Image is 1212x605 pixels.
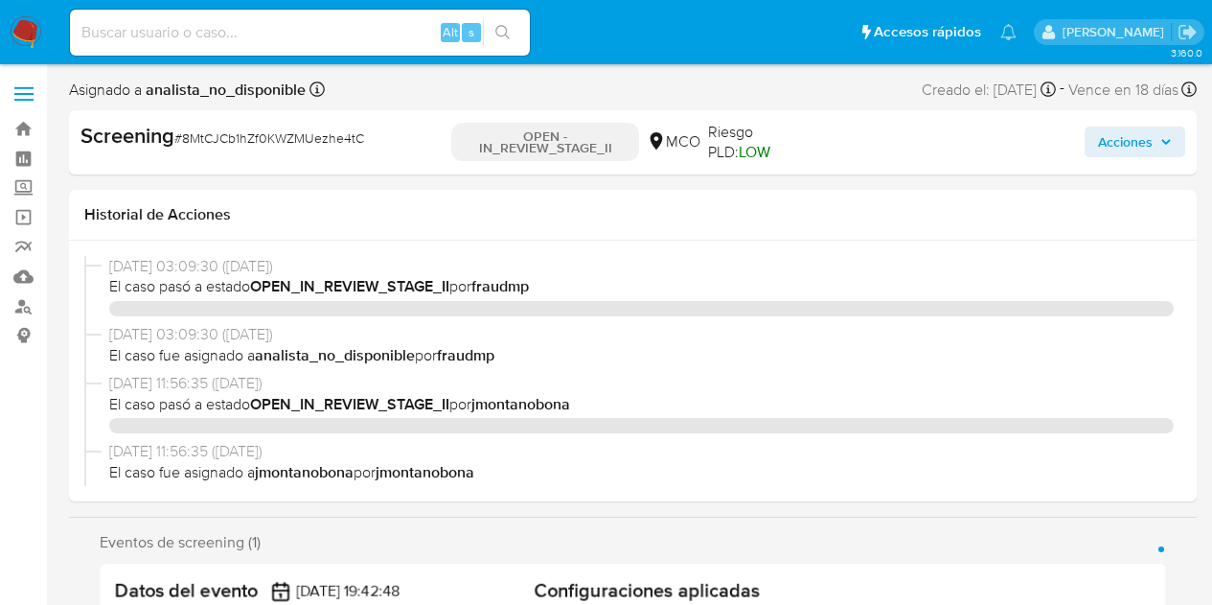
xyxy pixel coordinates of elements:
button: Acciones [1085,127,1185,157]
span: s [469,23,474,41]
span: # 8MtCJCb1hZf0KWZMUezhe4tC [174,128,364,148]
p: marcela.perdomo@mercadolibre.com.co [1063,23,1171,41]
span: Riesgo PLD: [708,122,814,163]
input: Buscar usuario o caso... [70,20,530,45]
span: Alt [443,23,458,41]
span: LOW [739,141,770,163]
span: - [1060,77,1064,103]
span: Vence en 18 días [1068,80,1178,101]
div: Creado el: [DATE] [922,77,1056,103]
p: OPEN - IN_REVIEW_STAGE_II [451,123,639,161]
span: Asignado a [69,80,306,101]
span: Acciones [1098,127,1153,157]
a: Salir [1178,22,1198,42]
div: MCO [647,131,700,152]
a: Notificaciones [1000,24,1017,40]
span: Accesos rápidos [874,22,981,42]
b: Screening [80,120,174,151]
b: analista_no_disponible [142,79,306,101]
button: search-icon [483,19,522,46]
